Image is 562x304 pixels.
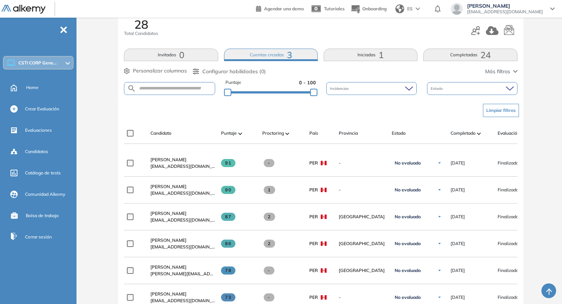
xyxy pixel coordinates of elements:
span: [DATE] [451,267,465,274]
span: Evaluaciones [25,127,52,134]
span: Bolsa de trabajo [26,212,59,219]
div: Incidencias [326,82,417,95]
img: PER [321,241,327,246]
span: [DATE] [451,294,465,301]
span: Candidatos [25,148,48,155]
img: SEARCH_ALT [127,84,136,93]
span: [PERSON_NAME][EMAIL_ADDRESS][DOMAIN_NAME] [150,271,215,277]
span: [DATE] [451,213,465,220]
span: 86 [221,240,235,248]
span: Catálogo de tests [25,170,61,176]
span: Finalizado [498,240,519,247]
img: Ícono de flecha [437,188,442,192]
span: PER [309,294,318,301]
span: - [264,159,274,167]
span: Proctoring [262,130,284,137]
img: world [395,4,404,13]
span: No evaluado [395,160,421,166]
span: Cerrar sesión [25,234,52,240]
span: [PERSON_NAME] [150,157,186,162]
img: PER [321,161,327,165]
img: Logo [1,5,46,14]
img: [missing "en.ARROW_ALT" translation] [285,132,289,135]
span: 1 [264,186,275,194]
a: Agendar una demo [256,4,304,13]
button: Más filtros [485,68,517,75]
span: No evaluado [395,214,421,220]
span: 91 [221,159,235,167]
img: PER [321,215,327,219]
span: [PERSON_NAME] [150,237,186,243]
a: [PERSON_NAME] [150,210,215,217]
span: [DATE] [451,160,465,166]
div: Estado [427,82,517,95]
img: Ícono de flecha [437,241,442,246]
span: [GEOGRAPHIC_DATA] [339,213,386,220]
span: 90 [221,186,235,194]
a: [PERSON_NAME] [150,237,215,244]
span: Finalizado [498,267,519,274]
span: Estado [431,86,444,91]
span: 73 [221,293,235,301]
img: Ícono de flecha [437,268,442,273]
button: Invitados0 [124,49,218,61]
img: PER [321,268,327,273]
span: [EMAIL_ADDRESS][DOMAIN_NAME] [150,217,215,223]
span: Home [26,84,39,91]
span: - [264,293,274,301]
span: - [339,294,386,301]
span: 2 [264,213,275,221]
span: Tutoriales [324,6,345,11]
button: Completadas24 [423,49,517,61]
button: Configurar habilidades (0) [193,68,266,75]
img: PER [321,295,327,300]
span: No evaluado [395,241,421,247]
span: Finalizado [498,187,519,193]
span: [PERSON_NAME] [150,211,186,216]
span: Total Candidatos [124,30,158,37]
span: [EMAIL_ADDRESS][DOMAIN_NAME] [150,297,215,304]
button: Onboarding [351,1,387,17]
span: Comunidad Alkemy [25,191,65,198]
span: Finalizado [498,160,519,166]
span: ES [407,6,413,12]
span: [DATE] [451,240,465,247]
span: [PERSON_NAME] [150,264,186,270]
button: Iniciadas1 [324,49,417,61]
span: [PERSON_NAME] [467,3,543,9]
span: No evaluado [395,294,421,300]
span: 78 [221,266,235,275]
button: Personalizar columnas [124,67,187,75]
img: Ícono de flecha [437,295,442,300]
span: Evaluación [498,130,520,137]
span: Onboarding [362,6,387,11]
span: Agendar una demo [264,6,304,11]
span: Candidato [150,130,171,137]
button: Cuentas creadas3 [224,49,318,61]
span: - [339,187,386,193]
span: [GEOGRAPHIC_DATA] [339,267,386,274]
span: Completado [451,130,476,137]
span: PER [309,240,318,247]
span: PER [309,160,318,166]
img: PER [321,188,327,192]
span: PER [309,187,318,193]
span: 87 [221,213,235,221]
span: [EMAIL_ADDRESS][DOMAIN_NAME] [150,244,215,250]
span: 0 - 100 [299,79,316,86]
a: [PERSON_NAME] [150,183,215,190]
span: Configurar habilidades (0) [202,68,266,75]
span: 28 [134,18,148,30]
img: [missing "en.ARROW_ALT" translation] [238,132,242,135]
span: - [264,266,274,275]
span: No evaluado [395,268,421,273]
span: Estado [392,130,406,137]
span: Finalizado [498,294,519,301]
span: [GEOGRAPHIC_DATA] [339,240,386,247]
span: No evaluado [395,187,421,193]
span: [PERSON_NAME] [150,291,186,297]
img: Ícono de flecha [437,161,442,165]
span: Más filtros [485,68,510,75]
span: PER [309,267,318,274]
button: Limpiar filtros [483,104,519,117]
